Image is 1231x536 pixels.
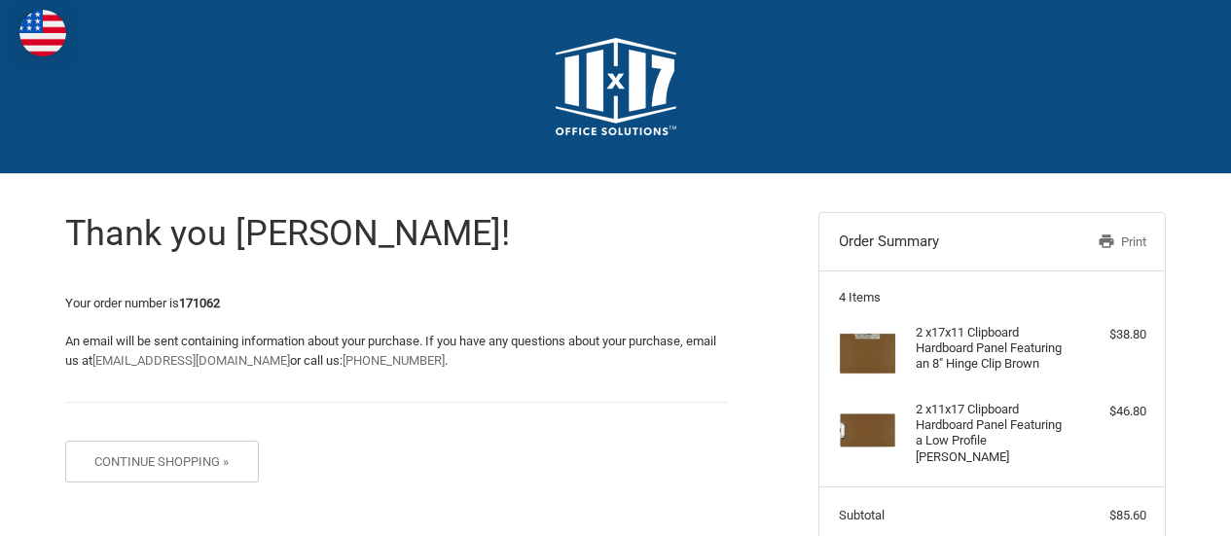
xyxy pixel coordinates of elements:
span: Your order number is [65,296,220,310]
strong: 171062 [179,296,220,310]
button: Continue Shopping » [65,441,259,482]
img: 11x17.com [556,38,676,135]
h4: 2 x 17x11 Clipboard Hardboard Panel Featuring an 8" Hinge Clip Brown [916,325,1065,373]
h1: Thank you [PERSON_NAME]! [65,212,728,256]
h4: 2 x 11x17 Clipboard Hardboard Panel Featuring a Low Profile [PERSON_NAME] [916,402,1065,465]
h3: 4 Items [839,290,1146,305]
a: [PHONE_NUMBER] [343,353,445,368]
span: An email will be sent containing information about your purchase. If you have any questions about... [65,334,716,368]
a: Print [1045,232,1145,252]
span: $85.60 [1109,508,1146,522]
div: $46.80 [1069,402,1146,421]
h3: Order Summary [839,232,1046,252]
div: $38.80 [1069,325,1146,344]
a: [EMAIL_ADDRESS][DOMAIN_NAME] [92,353,290,368]
span: Subtotal [839,508,885,522]
img: duty and tax information for United States [19,10,66,56]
